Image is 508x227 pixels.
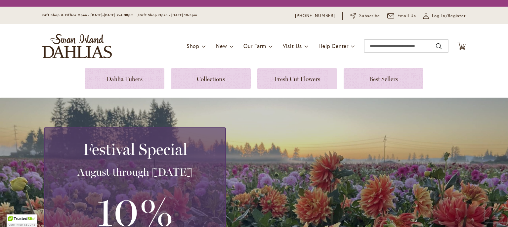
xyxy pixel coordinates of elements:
a: Subscribe [350,13,380,19]
span: Email Us [398,13,416,19]
a: Log In/Register [423,13,466,19]
a: Email Us [387,13,416,19]
h3: August through [DATE] [53,165,217,179]
span: Log In/Register [432,13,466,19]
h2: Festival Special [53,140,217,159]
span: Our Farm [243,42,266,49]
span: Visit Us [283,42,302,49]
span: Gift Shop & Office Open - [DATE]-[DATE] 9-4:30pm / [42,13,140,17]
span: Help Center [318,42,349,49]
span: New [216,42,227,49]
span: Subscribe [359,13,380,19]
span: Gift Shop Open - [DATE] 10-3pm [140,13,197,17]
span: Shop [187,42,199,49]
a: [PHONE_NUMBER] [295,13,335,19]
a: store logo [42,34,112,58]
